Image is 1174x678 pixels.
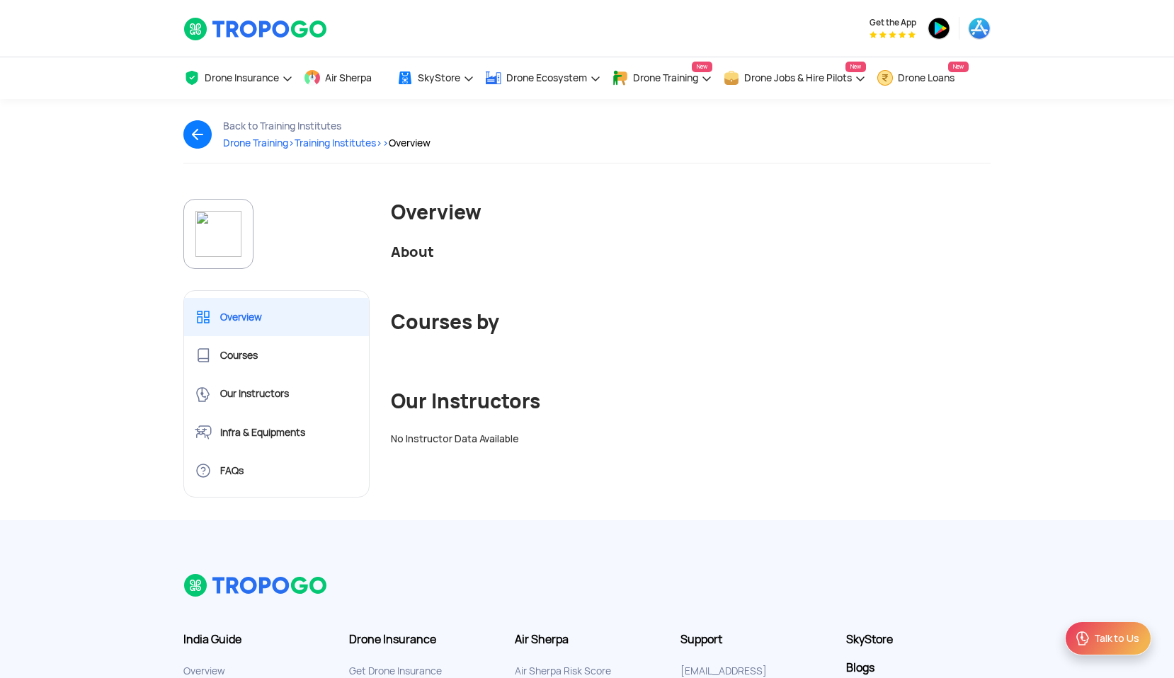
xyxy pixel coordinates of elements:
span: Training Institutes [295,137,382,149]
a: Our Instructors [184,374,369,413]
span: Drone Training [633,72,698,84]
span: > [288,137,295,149]
h3: India Guide [183,633,328,647]
img: ic_appstore.png [968,17,991,40]
a: Infra & Equipments [184,413,369,452]
a: FAQs [184,452,369,490]
a: Drone Ecosystem [485,57,601,99]
a: Drone LoansNew [877,57,969,99]
a: Air Sherpa Risk Score [515,665,611,677]
a: Drone Jobs & Hire PilotsNew [723,57,866,99]
span: Drone Loans [898,72,954,84]
div: No Instructor Data Available [380,432,1002,446]
span: New [948,62,969,72]
a: Overview [184,298,369,336]
div: Overview [391,199,991,226]
span: Drone Training [223,137,295,149]
div: Courses by [391,309,991,335]
img: ic_playstore.png [928,17,950,40]
a: Get Drone Insurance [349,665,442,677]
h3: Support [680,633,825,647]
a: Overview [183,665,225,677]
img: TropoGo Logo [183,17,329,41]
span: Drone Insurance [205,72,279,84]
div: Talk to Us [1094,631,1139,645]
span: New [692,62,712,72]
span: Drone Jobs & Hire Pilots [744,72,852,84]
a: SkyStore [846,633,991,647]
a: Courses [184,336,369,374]
span: SkyStore [418,72,460,84]
div: Back to Training Institutes [223,120,431,132]
div: About [391,243,991,262]
img: logo [183,573,329,597]
img: ic_Support.svg [1074,630,1091,647]
span: Drone Ecosystem [506,72,587,84]
div: Our Instructors [391,388,991,415]
a: Blogs [846,661,991,675]
a: Drone TrainingNew [612,57,712,99]
a: Air Sherpa [304,57,386,99]
a: Drone Insurance [183,57,293,99]
span: Air Sherpa [325,72,372,84]
h3: Drone Insurance [349,633,494,647]
a: SkyStore [397,57,474,99]
h3: Air Sherpa [515,633,659,647]
span: > [382,137,389,149]
img: App Raking [870,31,916,38]
span: > [376,137,382,149]
span: New [845,62,866,72]
span: Get the App [870,17,916,28]
span: Overview [389,137,431,149]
